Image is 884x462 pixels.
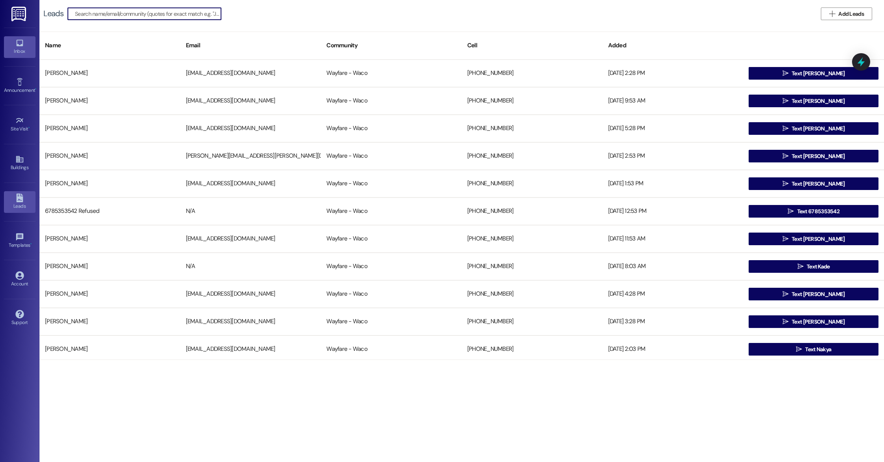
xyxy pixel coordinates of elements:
a: Site Visit • [4,114,36,135]
div: [PHONE_NUMBER] [462,65,603,81]
div: [PHONE_NUMBER] [462,148,603,164]
div: [EMAIL_ADDRESS][DOMAIN_NAME] [180,93,321,109]
div: [DATE] 12:53 PM [603,203,744,219]
span: • [28,125,30,130]
div: [DATE] 5:28 PM [603,121,744,136]
a: Templates • [4,230,36,251]
span: Text Kade [807,263,830,271]
div: [DATE] 2:03 PM [603,341,744,357]
span: Text [PERSON_NAME] [792,69,845,78]
span: Text [PERSON_NAME] [792,180,845,188]
div: Community [321,36,462,55]
a: Support [4,307,36,329]
div: [PERSON_NAME] [39,314,180,330]
div: [PERSON_NAME] [39,231,180,247]
div: Wayfare - Waco [321,314,462,330]
div: [PERSON_NAME] [39,341,180,357]
span: • [35,86,36,92]
i:  [796,346,802,352]
button: Text [PERSON_NAME] [749,233,878,245]
div: [PHONE_NUMBER] [462,286,603,302]
div: [DATE] 3:28 PM [603,314,744,330]
button: Add Leads [821,7,872,20]
i:  [788,208,794,214]
div: [DATE] 11:53 AM [603,231,744,247]
a: Buildings [4,153,36,174]
span: Text [PERSON_NAME] [792,318,845,326]
i:  [783,236,788,242]
div: [EMAIL_ADDRESS][DOMAIN_NAME] [180,231,321,247]
div: [DATE] 2:28 PM [603,65,744,81]
button: Text Kade [749,260,878,273]
div: [EMAIL_ADDRESS][DOMAIN_NAME] [180,121,321,136]
button: Text [PERSON_NAME] [749,95,878,107]
button: Text [PERSON_NAME] [749,288,878,300]
button: Text [PERSON_NAME] [749,150,878,162]
div: Email [180,36,321,55]
div: Wayfare - Waco [321,286,462,302]
div: Wayfare - Waco [321,259,462,274]
div: [DATE] 4:28 PM [603,286,744,302]
i:  [829,11,835,17]
div: [DATE] 8:03 AM [603,259,744,274]
button: Text [PERSON_NAME] [749,122,878,135]
a: Account [4,269,36,290]
div: [EMAIL_ADDRESS][DOMAIN_NAME] [180,286,321,302]
div: [PHONE_NUMBER] [462,341,603,357]
div: Name [39,36,180,55]
div: Wayfare - Waco [321,121,462,136]
div: [PHONE_NUMBER] [462,203,603,219]
span: Text [PERSON_NAME] [792,125,845,133]
img: ResiDesk Logo [11,7,28,21]
span: Text Nakya [805,345,831,354]
div: [PERSON_NAME] [39,176,180,192]
div: Added [603,36,744,55]
i:  [783,319,788,325]
i:  [783,125,788,132]
div: Wayfare - Waco [321,65,462,81]
button: Text Nakya [749,343,878,356]
div: [PHONE_NUMBER] [462,314,603,330]
i:  [783,153,788,159]
div: N/A [180,203,321,219]
div: [PERSON_NAME] [39,148,180,164]
div: [PHONE_NUMBER] [462,231,603,247]
button: Text [PERSON_NAME] [749,67,878,80]
div: [DATE] 9:53 AM [603,93,744,109]
div: Wayfare - Waco [321,148,462,164]
div: N/A [180,259,321,274]
div: Wayfare - Waco [321,176,462,192]
span: Add Leads [838,10,864,18]
span: Text [PERSON_NAME] [792,235,845,243]
span: Text [PERSON_NAME] [792,97,845,105]
div: Wayfare - Waco [321,203,462,219]
div: [EMAIL_ADDRESS][DOMAIN_NAME] [180,341,321,357]
div: Wayfare - Waco [321,231,462,247]
div: Leads [43,9,64,18]
div: [PERSON_NAME] [39,286,180,302]
i:  [783,70,788,76]
div: Wayfare - Waco [321,93,462,109]
div: [PERSON_NAME] [39,65,180,81]
div: Wayfare - Waco [321,341,462,357]
div: [PHONE_NUMBER] [462,176,603,192]
div: [PERSON_NAME] [39,93,180,109]
div: [DATE] 1:53 PM [603,176,744,192]
div: Cell [462,36,603,55]
span: Text 6785353542 [797,207,840,216]
div: [PHONE_NUMBER] [462,259,603,274]
div: [PERSON_NAME] [39,121,180,136]
a: Leads [4,191,36,212]
div: [EMAIL_ADDRESS][DOMAIN_NAME] [180,314,321,330]
div: [EMAIL_ADDRESS][DOMAIN_NAME] [180,65,321,81]
div: [PERSON_NAME] [39,259,180,274]
button: Text 6785353542 [749,205,878,218]
div: [PHONE_NUMBER] [462,121,603,136]
div: [PHONE_NUMBER] [462,93,603,109]
input: Search name/email/community (quotes for exact match e.g. "John Smith") [75,8,221,19]
i:  [783,98,788,104]
span: • [30,241,32,247]
button: Text [PERSON_NAME] [749,315,878,328]
div: [DATE] 2:53 PM [603,148,744,164]
button: Text [PERSON_NAME] [749,177,878,190]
